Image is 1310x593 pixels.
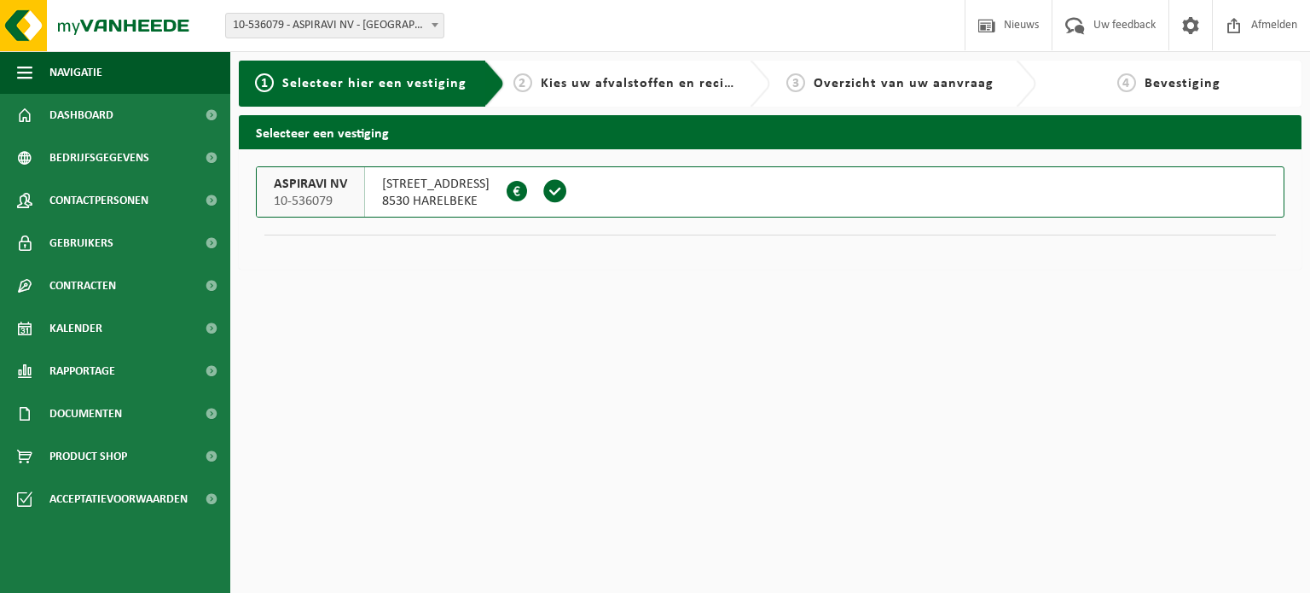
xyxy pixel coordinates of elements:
[49,392,122,435] span: Documenten
[49,307,102,350] span: Kalender
[274,176,347,193] span: ASPIRAVI NV
[225,13,444,38] span: 10-536079 - ASPIRAVI NV - HARELBEKE
[1117,73,1136,92] span: 4
[49,435,127,478] span: Product Shop
[256,166,1284,218] button: ASPIRAVI NV 10-536079 [STREET_ADDRESS]8530 HARELBEKE
[814,77,994,90] span: Overzicht van uw aanvraag
[1145,77,1220,90] span: Bevestiging
[282,77,467,90] span: Selecteer hier een vestiging
[49,179,148,222] span: Contactpersonen
[49,94,113,137] span: Dashboard
[49,51,102,94] span: Navigatie
[274,193,347,210] span: 10-536079
[382,193,490,210] span: 8530 HARELBEKE
[49,478,188,520] span: Acceptatievoorwaarden
[541,77,775,90] span: Kies uw afvalstoffen en recipiënten
[239,115,1301,148] h2: Selecteer een vestiging
[49,350,115,392] span: Rapportage
[49,137,149,179] span: Bedrijfsgegevens
[513,73,532,92] span: 2
[49,265,116,307] span: Contracten
[255,73,274,92] span: 1
[786,73,805,92] span: 3
[49,222,113,265] span: Gebruikers
[226,14,443,38] span: 10-536079 - ASPIRAVI NV - HARELBEKE
[382,176,490,193] span: [STREET_ADDRESS]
